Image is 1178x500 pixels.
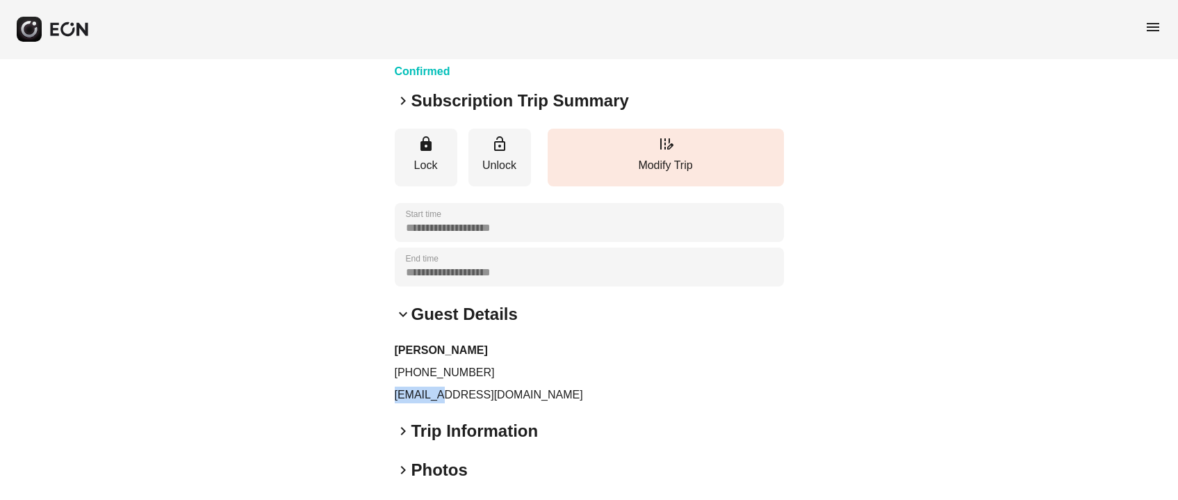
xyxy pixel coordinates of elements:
button: Lock [395,129,457,186]
p: [PHONE_NUMBER] [395,364,784,381]
span: lock_open [491,136,508,152]
span: keyboard_arrow_right [395,92,411,109]
span: lock [418,136,434,152]
p: Modify Trip [555,157,777,174]
span: keyboard_arrow_down [395,306,411,323]
span: keyboard_arrow_right [395,423,411,439]
span: edit_road [657,136,674,152]
h2: Trip Information [411,420,539,442]
h3: [PERSON_NAME] [395,342,784,359]
p: Unlock [475,157,524,174]
span: menu [1145,19,1161,35]
h3: Confirmed [395,63,534,80]
span: keyboard_arrow_right [395,462,411,478]
p: Lock [402,157,450,174]
h2: Photos [411,459,468,481]
button: Modify Trip [548,129,784,186]
h2: Guest Details [411,303,518,325]
h2: Subscription Trip Summary [411,90,629,112]
p: [EMAIL_ADDRESS][DOMAIN_NAME] [395,387,784,403]
button: Unlock [468,129,531,186]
